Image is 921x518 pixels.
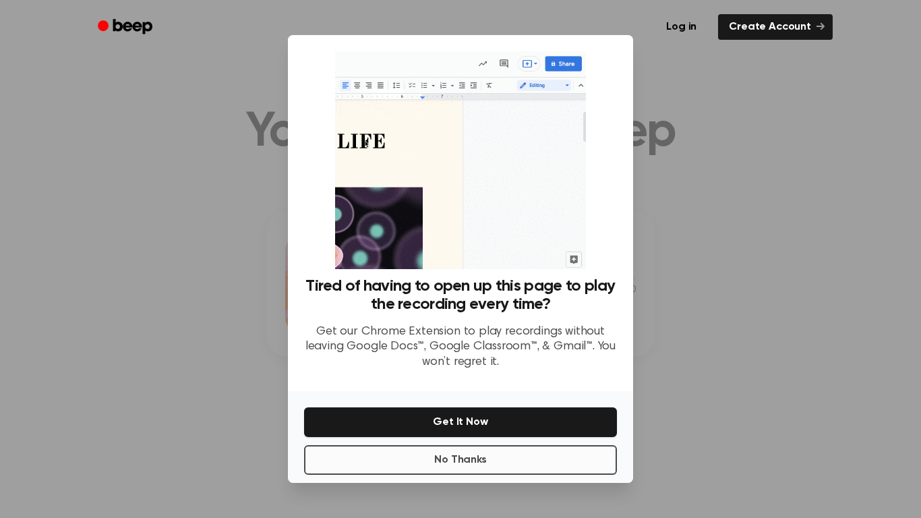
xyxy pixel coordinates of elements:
[304,277,617,314] h3: Tired of having to open up this page to play the recording every time?
[653,11,710,42] a: Log in
[88,14,165,40] a: Beep
[304,445,617,475] button: No Thanks
[304,324,617,370] p: Get our Chrome Extension to play recordings without leaving Google Docs™, Google Classroom™, & Gm...
[335,51,585,269] img: Beep extension in action
[304,407,617,437] button: Get It Now
[718,14,833,40] a: Create Account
